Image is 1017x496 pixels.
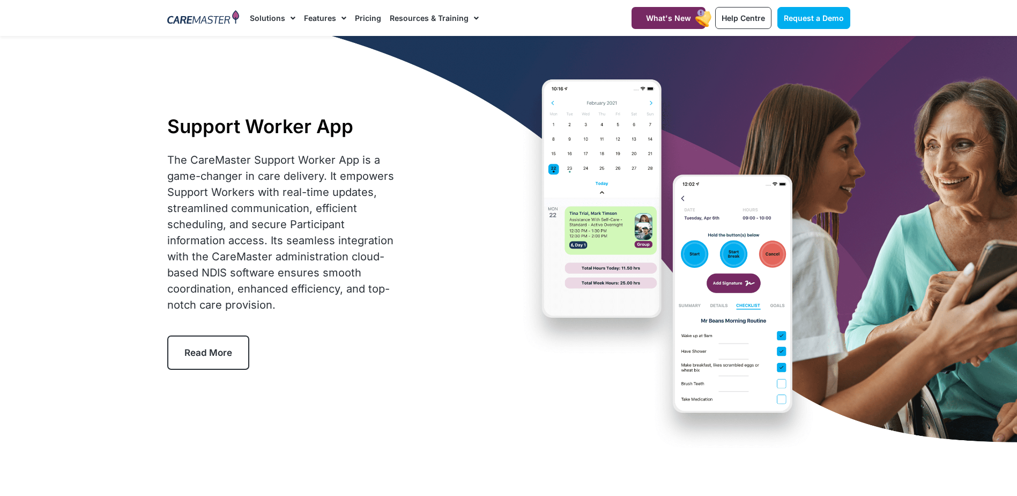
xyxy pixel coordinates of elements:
span: Request a Demo [784,13,844,23]
a: Help Centre [715,7,771,29]
span: Read More [184,347,232,358]
span: Help Centre [722,13,765,23]
a: Read More [167,335,249,370]
a: What's New [632,7,706,29]
div: The CareMaster Support Worker App is a game-changer in care delivery. It empowers Support Workers... [167,152,399,313]
img: CareMaster Logo [167,10,240,26]
h1: Support Worker App [167,115,399,137]
a: Request a Demo [777,7,850,29]
span: What's New [646,13,691,23]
